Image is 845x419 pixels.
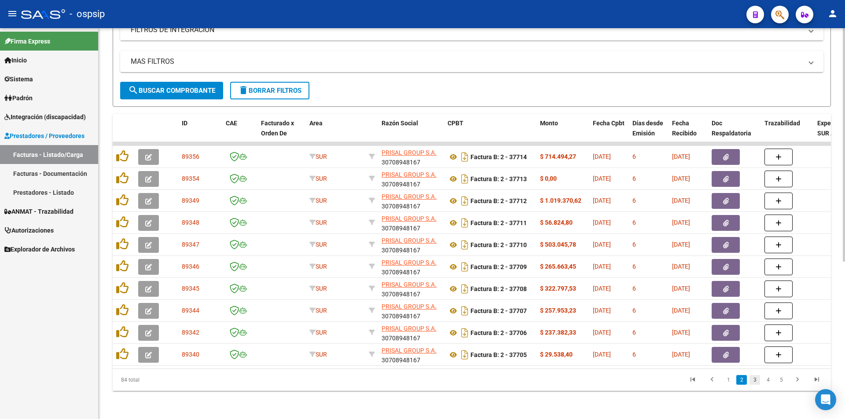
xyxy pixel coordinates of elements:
[540,351,573,358] strong: $ 29.538,40
[589,114,629,153] datatable-header-cell: Fecha Cpbt
[593,263,611,270] span: [DATE]
[309,351,327,358] span: SUR
[459,304,470,318] i: Descargar documento
[684,375,701,385] a: go to first page
[540,197,581,204] strong: $ 1.019.370,62
[448,120,463,127] span: CPBT
[4,131,84,141] span: Prestadores / Proveedores
[459,238,470,252] i: Descargar documento
[669,114,708,153] datatable-header-cell: Fecha Recibido
[182,153,199,160] span: 89356
[309,153,327,160] span: SUR
[309,263,327,270] span: SUR
[182,329,199,336] span: 89342
[632,307,636,314] span: 6
[776,375,786,385] a: 5
[632,153,636,160] span: 6
[4,55,27,65] span: Inicio
[444,114,536,153] datatable-header-cell: CPBT
[182,219,199,226] span: 89348
[382,258,441,276] div: 30708948167
[704,375,720,385] a: go to previous page
[593,351,611,358] span: [DATE]
[632,219,636,226] span: 6
[593,285,611,292] span: [DATE]
[632,329,636,336] span: 6
[382,171,437,178] span: PRISAL GROUP S.A.
[470,351,527,358] strong: Factura B: 2 - 37705
[632,263,636,270] span: 6
[4,226,54,235] span: Autorizaciones
[470,197,527,204] strong: Factura B: 2 - 37712
[128,85,139,95] mat-icon: search
[382,237,437,244] span: PRISAL GROUP S.A.
[382,214,441,232] div: 30708948167
[382,193,437,200] span: PRISAL GROUP S.A.
[470,307,527,314] strong: Factura B: 2 - 37707
[540,285,576,292] strong: $ 322.797,53
[764,120,800,127] span: Trazabilidad
[459,216,470,230] i: Descargar documento
[761,114,814,153] datatable-header-cell: Trazabilidad
[470,241,527,248] strong: Factura B: 2 - 37710
[182,241,199,248] span: 89347
[128,87,215,95] span: Buscar Comprobante
[382,259,437,266] span: PRISAL GROUP S.A.
[672,285,690,292] span: [DATE]
[672,219,690,226] span: [DATE]
[238,87,301,95] span: Borrar Filtros
[593,153,611,160] span: [DATE]
[309,219,327,226] span: SUR
[4,36,50,46] span: Firma Express
[593,219,611,226] span: [DATE]
[708,114,761,153] datatable-header-cell: Doc Respaldatoria
[632,285,636,292] span: 6
[230,82,309,99] button: Borrar Filtros
[723,375,734,385] a: 1
[775,372,788,387] li: page 5
[113,369,255,391] div: 84 total
[632,120,663,137] span: Días desde Emisión
[382,280,441,298] div: 30708948167
[593,241,611,248] span: [DATE]
[238,85,249,95] mat-icon: delete
[226,120,237,127] span: CAE
[540,120,558,127] span: Monto
[593,175,611,182] span: [DATE]
[540,153,576,160] strong: $ 714.494,27
[672,263,690,270] span: [DATE]
[7,8,18,19] mat-icon: menu
[470,285,527,292] strong: Factura B: 2 - 37708
[712,120,751,137] span: Doc Respaldatoria
[120,19,823,40] mat-expansion-panel-header: FILTROS DE INTEGRACION
[382,347,437,354] span: PRISAL GROUP S.A.
[672,197,690,204] span: [DATE]
[672,329,690,336] span: [DATE]
[470,263,527,270] strong: Factura B: 2 - 37709
[182,197,199,204] span: 89349
[459,260,470,274] i: Descargar documento
[808,375,825,385] a: go to last page
[382,215,437,222] span: PRISAL GROUP S.A.
[722,372,735,387] li: page 1
[470,329,527,336] strong: Factura B: 2 - 37706
[540,307,576,314] strong: $ 257.953,23
[748,372,761,387] li: page 3
[70,4,105,24] span: - ospsip
[632,351,636,358] span: 6
[540,219,573,226] strong: $ 56.824,80
[309,285,327,292] span: SUR
[382,325,437,332] span: PRISAL GROUP S.A.
[470,219,527,226] strong: Factura B: 2 - 37711
[4,93,33,103] span: Padrón
[306,114,365,153] datatable-header-cell: Area
[309,307,327,314] span: SUR
[672,307,690,314] span: [DATE]
[761,372,775,387] li: page 4
[763,375,773,385] a: 4
[120,51,823,72] mat-expansion-panel-header: MAS FILTROS
[470,175,527,182] strong: Factura B: 2 - 37713
[382,148,441,166] div: 30708948167
[736,375,747,385] a: 2
[257,114,306,153] datatable-header-cell: Facturado x Orden De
